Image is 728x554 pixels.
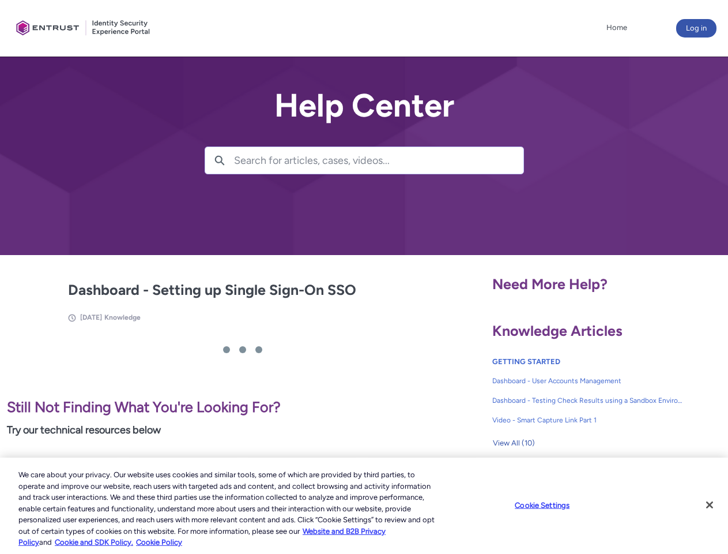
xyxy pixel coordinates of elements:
[676,19,716,38] button: Log in
[205,88,524,123] h2: Help Center
[7,422,478,438] p: Try our technical resources below
[492,434,535,452] button: View All (10)
[492,322,623,339] span: Knowledge Articles
[55,538,133,546] a: Cookie and SDK Policy.
[697,492,722,518] button: Close
[68,279,417,301] h2: Dashboard - Setting up Single Sign-On SSO
[205,147,234,174] button: Search
[493,435,535,452] span: View All (10)
[492,357,560,366] a: GETTING STARTED
[492,410,684,430] a: Video - Smart Capture Link Part 1
[492,371,684,391] a: Dashboard - User Accounts Management
[234,147,523,174] input: Search for articles, cases, videos...
[7,396,478,418] p: Still Not Finding What You're Looking For?
[603,19,630,36] a: Home
[136,538,182,546] a: Cookie Policy
[492,415,684,425] span: Video - Smart Capture Link Part 1
[80,313,102,321] span: [DATE]
[492,391,684,410] a: Dashboard - Testing Check Results using a Sandbox Environment
[492,376,684,386] span: Dashboard - User Accounts Management
[506,493,578,516] button: Cookie Settings
[104,312,141,323] li: Knowledge
[492,395,684,406] span: Dashboard - Testing Check Results using a Sandbox Environment
[18,469,437,548] div: We care about your privacy. Our website uses cookies and similar tools, some of which are provide...
[492,275,608,293] span: Need More Help?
